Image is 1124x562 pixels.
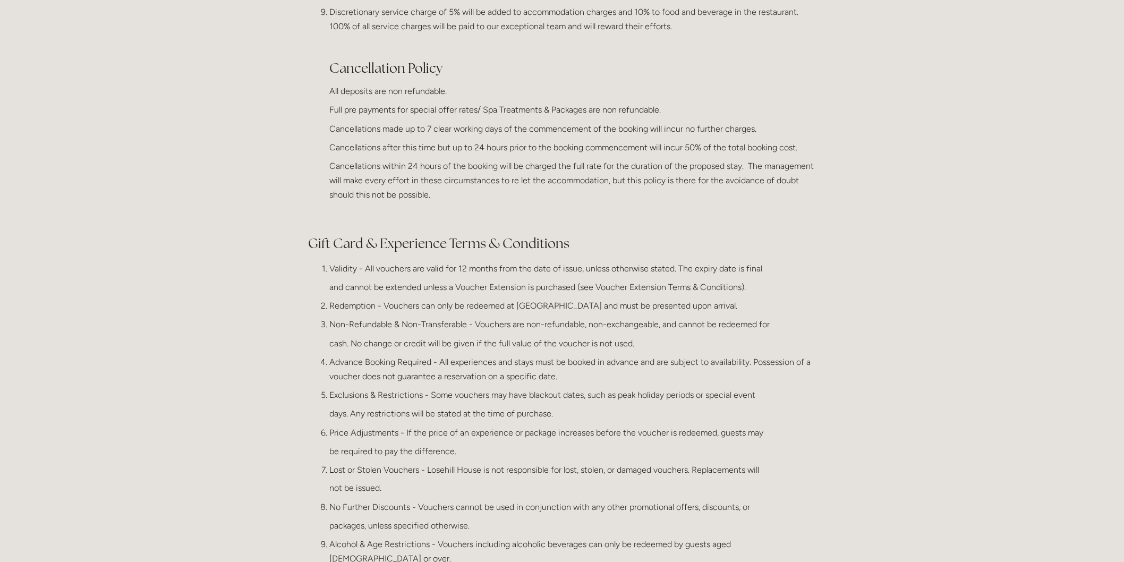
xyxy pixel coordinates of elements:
[329,355,816,384] p: Advance Booking Required - All experiences and stays must be booked in advance and are subject to...
[329,388,816,402] p: Exclusions & Restrictions - Some vouchers may have blackout dates, such as peak holiday periods o...
[308,234,816,253] h2: Gift Card & Experience Terms & Conditions
[329,280,816,294] p: and cannot be extended unless a Voucher Extension is purchased (see Voucher Extension Terms & Con...
[329,5,816,33] p: Discretionary service charge of 5% will be added to accommodation charges and 10% to food and bev...
[329,261,816,276] p: Validity - All vouchers are valid for 12 months from the date of issue, unless otherwise stated. ...
[329,299,816,313] p: Redemption - Vouchers can only be redeemed at [GEOGRAPHIC_DATA] and must be presented upon arrival.
[329,103,816,117] p: Full pre payments for special offer rates/ Spa Treatments & Packages are non refundable.
[329,463,816,477] p: Lost or Stolen Vouchers - Losehill House is not responsible for lost, stolen, or damaged vouchers...
[329,444,816,458] p: be required to pay the difference.
[329,519,816,533] p: packages, unless specified otherwise.
[329,159,816,202] p: Cancellations within 24 hours of the booking will be charged the full rate for the duration of th...
[329,40,816,78] h2: Cancellation Policy
[329,500,816,515] p: No Further Discounts - Vouchers cannot be used in conjunction with any other promotional offers, ...
[329,84,816,98] p: All deposits are non refundable.
[329,481,816,496] p: not be issued.
[329,122,816,136] p: Cancellations made up to 7 clear working days of the commencement of the booking will incur no fu...
[329,406,816,421] p: days. Any restrictions will be stated at the time of purchase.
[329,140,816,155] p: Cancellations after this time but up to 24 hours prior to the booking commencement will incur 50%...
[329,425,816,440] p: Price Adjustments - If the price of an experience or package increases before the voucher is rede...
[329,336,816,351] p: cash. No change or credit will be given if the full value of the voucher is not used.
[329,317,816,331] p: Non-Refundable & Non-Transferable - Vouchers are non-refundable, non-exchangeable, and cannot be ...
